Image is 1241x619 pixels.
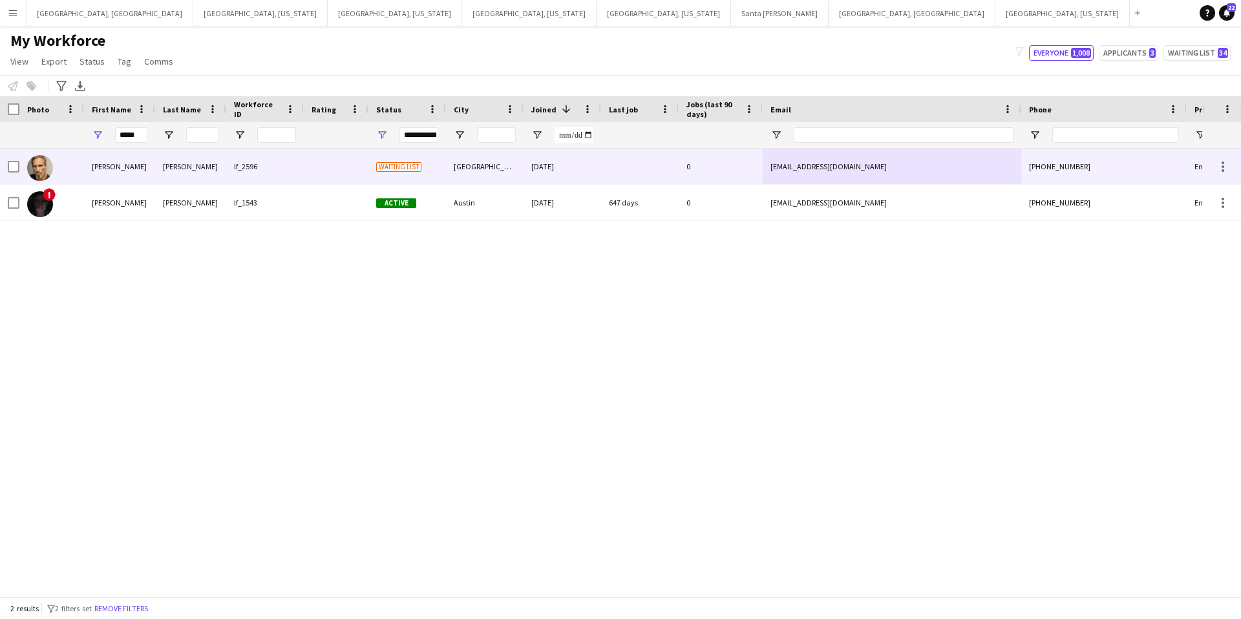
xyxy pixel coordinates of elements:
[27,155,53,181] img: James Scott Strozier
[84,149,155,184] div: [PERSON_NAME]
[27,1,193,26] button: [GEOGRAPHIC_DATA], [GEOGRAPHIC_DATA]
[139,53,178,70] a: Comms
[234,129,246,141] button: Open Filter Menu
[524,185,601,220] div: [DATE]
[446,185,524,220] div: Austin
[36,53,72,70] a: Export
[163,105,201,114] span: Last Name
[1218,48,1228,58] span: 34
[257,127,296,143] input: Workforce ID Filter Input
[477,127,516,143] input: City Filter Input
[995,1,1130,26] button: [GEOGRAPHIC_DATA], [US_STATE]
[1194,129,1206,141] button: Open Filter Menu
[1227,3,1236,12] span: 22
[118,56,131,67] span: Tag
[312,105,336,114] span: Rating
[92,602,151,616] button: Remove filters
[112,53,136,70] a: Tag
[27,105,49,114] span: Photo
[686,100,739,119] span: Jobs (last 90 days)
[376,105,401,114] span: Status
[1021,149,1187,184] div: [PHONE_NUMBER]
[763,185,1021,220] div: [EMAIL_ADDRESS][DOMAIN_NAME]
[328,1,462,26] button: [GEOGRAPHIC_DATA], [US_STATE]
[1052,127,1179,143] input: Phone Filter Input
[163,129,175,141] button: Open Filter Menu
[10,31,105,50] span: My Workforce
[41,56,67,67] span: Export
[446,149,524,184] div: [GEOGRAPHIC_DATA]
[454,105,469,114] span: City
[43,188,56,201] span: !
[226,185,304,220] div: lf_1543
[186,127,218,143] input: Last Name Filter Input
[155,149,226,184] div: [PERSON_NAME]
[144,56,173,67] span: Comms
[72,78,88,94] app-action-btn: Export XLSX
[1149,48,1156,58] span: 3
[376,162,421,172] span: Waiting list
[155,185,226,220] div: [PERSON_NAME]
[115,127,147,143] input: First Name Filter Input
[1029,129,1041,141] button: Open Filter Menu
[55,603,92,613] span: 2 filters set
[1029,105,1052,114] span: Phone
[731,1,829,26] button: Santa [PERSON_NAME]
[829,1,995,26] button: [GEOGRAPHIC_DATA], [GEOGRAPHIC_DATA]
[193,1,328,26] button: [GEOGRAPHIC_DATA], [US_STATE]
[1021,185,1187,220] div: [PHONE_NUMBER]
[226,149,304,184] div: lf_2596
[597,1,731,26] button: [GEOGRAPHIC_DATA], [US_STATE]
[84,185,155,220] div: [PERSON_NAME]
[10,56,28,67] span: View
[74,53,110,70] a: Status
[609,105,638,114] span: Last job
[1194,105,1220,114] span: Profile
[524,149,601,184] div: [DATE]
[234,100,281,119] span: Workforce ID
[555,127,593,143] input: Joined Filter Input
[763,149,1021,184] div: [EMAIL_ADDRESS][DOMAIN_NAME]
[376,198,416,208] span: Active
[770,129,782,141] button: Open Filter Menu
[376,129,388,141] button: Open Filter Menu
[92,129,103,141] button: Open Filter Menu
[531,105,557,114] span: Joined
[1219,5,1235,21] a: 22
[454,129,465,141] button: Open Filter Menu
[92,105,131,114] span: First Name
[27,191,53,217] img: Scott Martain
[462,1,597,26] button: [GEOGRAPHIC_DATA], [US_STATE]
[5,53,34,70] a: View
[54,78,69,94] app-action-btn: Advanced filters
[1163,45,1231,61] button: Waiting list34
[679,149,763,184] div: 0
[794,127,1013,143] input: Email Filter Input
[770,105,791,114] span: Email
[531,129,543,141] button: Open Filter Menu
[80,56,105,67] span: Status
[1099,45,1158,61] button: Applicants3
[1071,48,1091,58] span: 1,008
[601,185,679,220] div: 647 days
[1029,45,1094,61] button: Everyone1,008
[679,185,763,220] div: 0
